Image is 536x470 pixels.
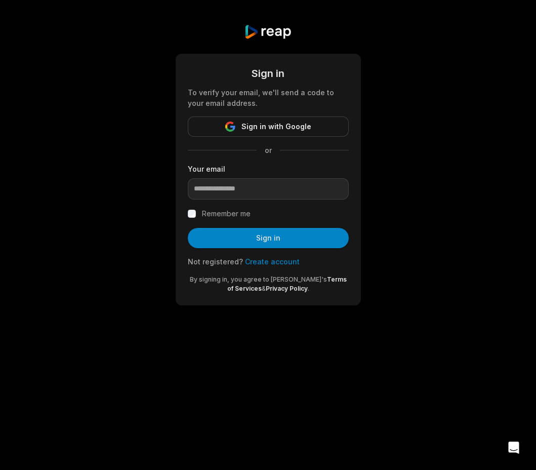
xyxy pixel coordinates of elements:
[266,285,308,292] a: Privacy Policy
[244,24,292,40] img: reap
[188,116,349,137] button: Sign in with Google
[188,87,349,108] div: To verify your email, we'll send a code to your email address.
[188,164,349,174] label: Your email
[227,276,347,292] a: Terms of Services
[188,228,349,248] button: Sign in
[245,257,300,266] a: Create account
[190,276,327,283] span: By signing in, you agree to [PERSON_NAME]'s
[188,257,243,266] span: Not registered?
[188,66,349,81] div: Sign in
[202,208,251,220] label: Remember me
[257,145,280,155] span: or
[262,285,266,292] span: &
[502,436,526,460] div: Open Intercom Messenger
[308,285,309,292] span: .
[241,121,311,133] span: Sign in with Google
